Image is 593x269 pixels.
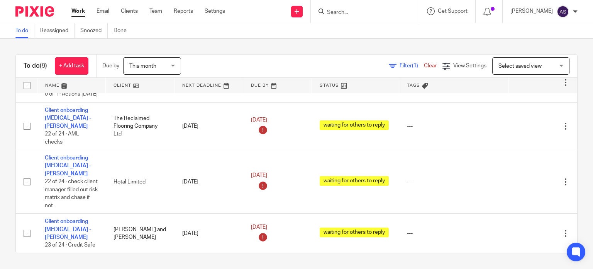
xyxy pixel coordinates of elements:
a: Clear [424,63,437,69]
span: (9) [40,63,47,69]
a: Clients [121,7,138,15]
span: Filter [400,63,424,69]
a: Reassigned [40,23,75,38]
span: [DATE] [251,224,267,230]
a: Email [97,7,109,15]
p: Due by [102,62,119,70]
img: svg%3E [557,5,569,18]
a: Client onboarding [MEDICAL_DATA] - [PERSON_NAME] [45,155,91,176]
a: Snoozed [80,23,108,38]
a: Team [149,7,162,15]
input: Search [326,9,396,16]
div: --- [407,122,501,130]
span: [DATE] [251,117,267,123]
span: 22 of 24 · AML checks [45,131,79,145]
a: Work [71,7,85,15]
span: 23 of 24 · Credit Safe [45,243,95,248]
a: To do [15,23,34,38]
div: --- [407,230,501,237]
p: [PERSON_NAME] [510,7,553,15]
td: [DATE] [175,103,243,150]
td: The Reclaimed Flooring Company Ltd [106,103,175,150]
td: [DATE] [175,150,243,214]
td: Hotal Limited [106,150,175,214]
span: waiting for others to reply [320,120,389,130]
a: + Add task [55,57,88,75]
span: [DATE] [251,173,267,178]
span: This month [129,63,156,69]
span: (1) [412,63,418,69]
a: Done [114,23,132,38]
a: Client onboarding [MEDICAL_DATA] - [PERSON_NAME] [45,219,91,240]
h1: To do [24,62,47,70]
span: waiting for others to reply [320,228,389,237]
span: 0 of 1 · Actions [DATE] [45,92,98,97]
span: Select saved view [498,63,542,69]
span: Get Support [438,9,468,14]
a: Reports [174,7,193,15]
span: 22 of 24 · check client manager filled out risk matrix and chase if not [45,179,98,208]
img: Pixie [15,6,54,17]
td: [DATE] [175,214,243,254]
div: --- [407,178,501,186]
span: waiting for others to reply [320,176,389,186]
a: Settings [205,7,225,15]
span: View Settings [453,63,486,69]
span: Tags [407,83,420,87]
a: Client onboarding [MEDICAL_DATA] - [PERSON_NAME] [45,108,91,129]
td: [PERSON_NAME] and [PERSON_NAME] [106,214,175,254]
